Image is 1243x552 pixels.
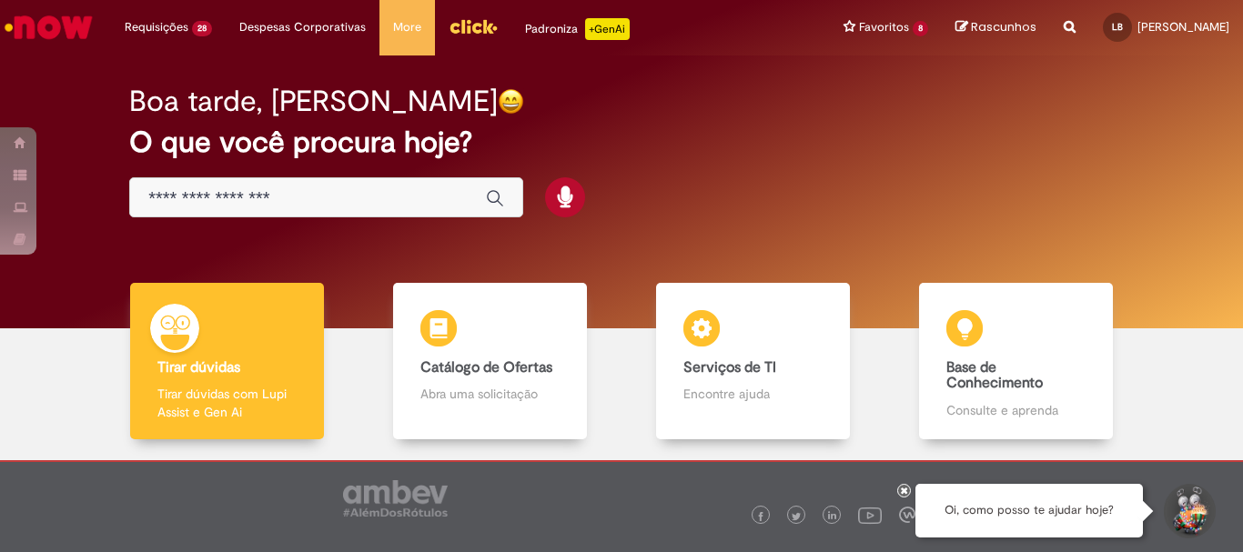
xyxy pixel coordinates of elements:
b: Tirar dúvidas [157,358,240,376]
h2: O que você procura hoje? [129,126,1114,158]
img: logo_footer_youtube.png [858,503,882,527]
span: [PERSON_NAME] [1137,19,1229,35]
p: Tirar dúvidas com Lupi Assist e Gen Ai [157,385,296,421]
p: Abra uma solicitação [420,385,559,403]
span: Favoritos [859,18,909,36]
img: happy-face.png [498,88,524,115]
img: ServiceNow [2,9,96,45]
p: +GenAi [585,18,630,40]
span: 28 [192,21,212,36]
span: More [393,18,421,36]
img: logo_footer_twitter.png [792,512,801,521]
a: Catálogo de Ofertas Abra uma solicitação [359,283,621,440]
img: logo_footer_facebook.png [756,512,765,521]
a: Tirar dúvidas Tirar dúvidas com Lupi Assist e Gen Ai [96,283,359,440]
button: Iniciar Conversa de Suporte [1161,484,1216,538]
p: Encontre ajuda [683,385,822,403]
div: Oi, como posso te ajudar hoje? [915,484,1143,537]
span: Requisições [125,18,188,36]
div: Padroniza [525,18,630,40]
span: LB [1112,21,1123,33]
b: Serviços de TI [683,358,776,376]
span: Rascunhos [971,18,1036,35]
span: Despesas Corporativas [239,18,366,36]
a: Base de Conhecimento Consulte e aprenda [884,283,1147,440]
img: click_logo_yellow_360x200.png [449,13,498,40]
img: logo_footer_workplace.png [899,507,915,523]
h2: Boa tarde, [PERSON_NAME] [129,85,498,117]
b: Catálogo de Ofertas [420,358,552,376]
img: logo_footer_linkedin.png [828,511,837,522]
a: Serviços de TI Encontre ajuda [621,283,884,440]
span: 8 [913,21,928,36]
a: Rascunhos [955,19,1036,36]
p: Consulte e aprenda [946,401,1085,419]
b: Base de Conhecimento [946,358,1043,393]
img: logo_footer_ambev_rotulo_gray.png [343,480,448,517]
